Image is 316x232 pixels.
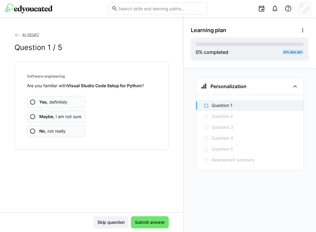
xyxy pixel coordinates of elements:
p: Assessment summary [212,157,255,163]
a: AI-SEQ#2 [15,32,39,37]
p: Question 3 [212,124,233,130]
b: Maybe [39,114,53,119]
strong: Visual Studio Code Setup for Python [67,83,142,88]
p: Question 5 [212,146,233,152]
span: Are you familiar with ? [27,83,144,88]
h4: Software engineering [27,74,156,78]
div: 67h 42m left [282,50,304,55]
span: Learning plan [191,27,226,34]
span: 0 [196,49,199,55]
span: AI-SEQ#2 [22,32,39,37]
button: Skip question [93,216,129,228]
span: Skip question [96,219,125,225]
p: Question 4 [212,135,233,141]
input: Search skills and learning paths… [118,6,204,11]
span: , not really [39,128,66,134]
p: Question 2 [212,113,233,119]
h2: Question 1 / 5 [15,43,62,52]
h3: Personalization [210,83,246,89]
button: Submit answer [131,216,169,228]
div: % completed [196,48,228,56]
b: Yes [39,99,47,104]
span: , definitely [39,99,67,105]
p: Question 1 [212,102,233,108]
span: , I am not sure [39,114,81,120]
b: No [39,128,45,134]
span: Submit answer [134,219,166,225]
